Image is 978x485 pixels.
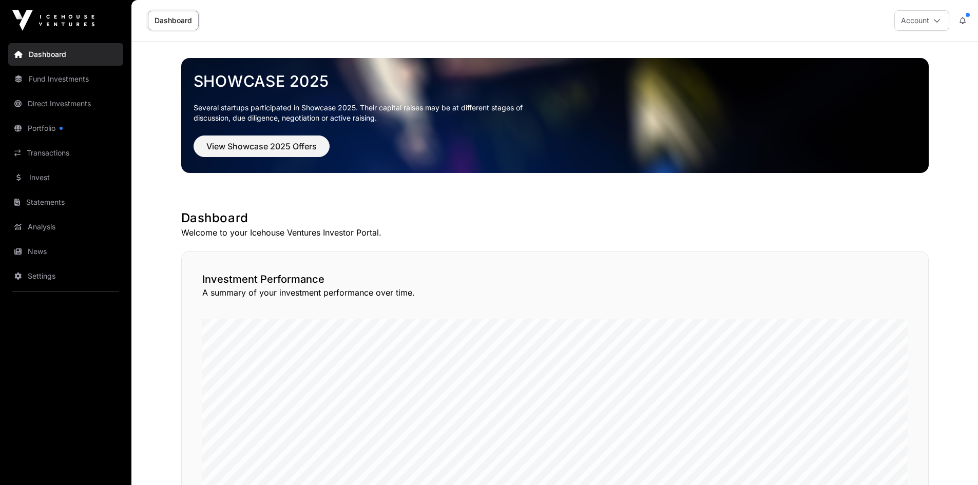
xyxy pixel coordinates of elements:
a: News [8,240,123,263]
a: Invest [8,166,123,189]
a: Statements [8,191,123,214]
button: Account [894,10,949,31]
img: Icehouse Ventures Logo [12,10,94,31]
a: Direct Investments [8,92,123,115]
p: A summary of your investment performance over time. [202,286,908,299]
a: View Showcase 2025 Offers [194,146,330,156]
a: Showcase 2025 [194,72,916,90]
a: Settings [8,265,123,287]
span: View Showcase 2025 Offers [206,140,317,152]
a: Analysis [8,216,123,238]
button: View Showcase 2025 Offers [194,135,330,157]
a: Portfolio [8,117,123,140]
p: Welcome to your Icehouse Ventures Investor Portal. [181,226,929,239]
h2: Investment Performance [202,272,908,286]
a: Transactions [8,142,123,164]
h1: Dashboard [181,210,929,226]
a: Dashboard [8,43,123,66]
a: Fund Investments [8,68,123,90]
p: Several startups participated in Showcase 2025. Their capital raises may be at different stages o... [194,103,539,123]
a: Dashboard [148,11,199,30]
img: Showcase 2025 [181,58,929,173]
